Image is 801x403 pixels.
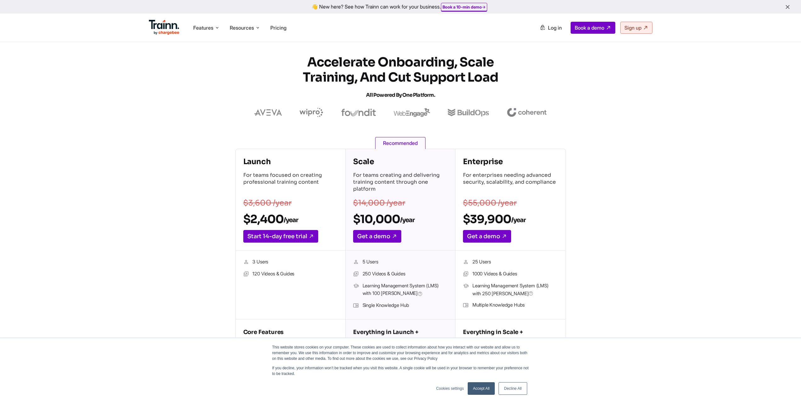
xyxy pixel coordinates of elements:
li: 1000 Videos & Guides [463,270,558,278]
h1: Accelerate Onboarding, Scale Training, and Cut Support Load [287,55,514,103]
span: Recommended [375,137,426,149]
li: 120 Videos & Guides [243,270,338,278]
div: 👋 New here? See how Trainn can work for your business. [4,4,797,10]
li: 250 Videos & Guides [353,270,448,278]
h4: Enterprise [463,157,558,167]
h5: Everything in Scale + [463,327,558,337]
sub: /year [511,216,526,224]
s: $14,000 /year [353,198,405,208]
p: For teams creating and delivering training content through one platform [353,172,448,194]
sub: /year [400,216,415,224]
a: Get a demo [353,230,401,243]
b: Book a 10-min demo [443,4,482,9]
p: For enterprises needing advanced security, scalability, and compliance [463,172,558,194]
a: Cookies settings [436,386,464,391]
h5: Everything in Launch + [353,327,448,337]
a: Book a 10-min demo→ [443,4,486,9]
a: Decline All [499,382,527,395]
a: Sign up [620,22,652,34]
h2: $39,900 [463,212,558,226]
a: Book a demo [571,22,615,34]
h4: Launch [243,157,338,167]
span: Sign up [624,25,641,31]
p: This website stores cookies on your computer. These cookies are used to collect information about... [272,344,529,361]
a: Get a demo [463,230,511,243]
h2: $10,000 [353,212,448,226]
s: $55,000 /year [463,198,517,208]
a: Log in [536,22,566,33]
span: Features [193,24,213,31]
img: coherent logo [507,108,547,117]
img: wipro logo [300,108,323,117]
p: If you decline, your information won’t be tracked when you visit this website. A single cookie wi... [272,365,529,377]
s: $3,600 /year [243,198,292,208]
h5: Core Features [243,327,338,337]
h2: $2,400 [243,212,338,226]
li: 5 Users [353,258,448,266]
a: Pricing [270,25,286,31]
span: Learning Management System (LMS) with 100 [PERSON_NAME] [363,282,448,298]
img: webengage logo [394,108,430,117]
span: Book a demo [575,25,604,31]
a: Start 14-day free trial [243,230,318,243]
span: Learning Management System (LMS) with 250 [PERSON_NAME] [472,282,558,297]
li: 25 Users [463,258,558,266]
img: Trainn Logo [149,20,180,35]
span: All Powered by One Platform. [366,92,435,98]
span: Log in [548,25,562,31]
sub: /year [284,216,298,224]
span: Resources [230,24,254,31]
img: buildops logo [448,109,489,117]
li: Single Knowledge Hub [353,302,448,310]
img: aveva logo [254,109,282,116]
li: 3 Users [243,258,338,266]
p: For teams focused on creating professional training content [243,172,338,194]
h4: Scale [353,157,448,167]
li: Multiple Knowledge Hubs [463,301,558,309]
img: foundit logo [341,109,376,116]
a: Accept All [468,382,495,395]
